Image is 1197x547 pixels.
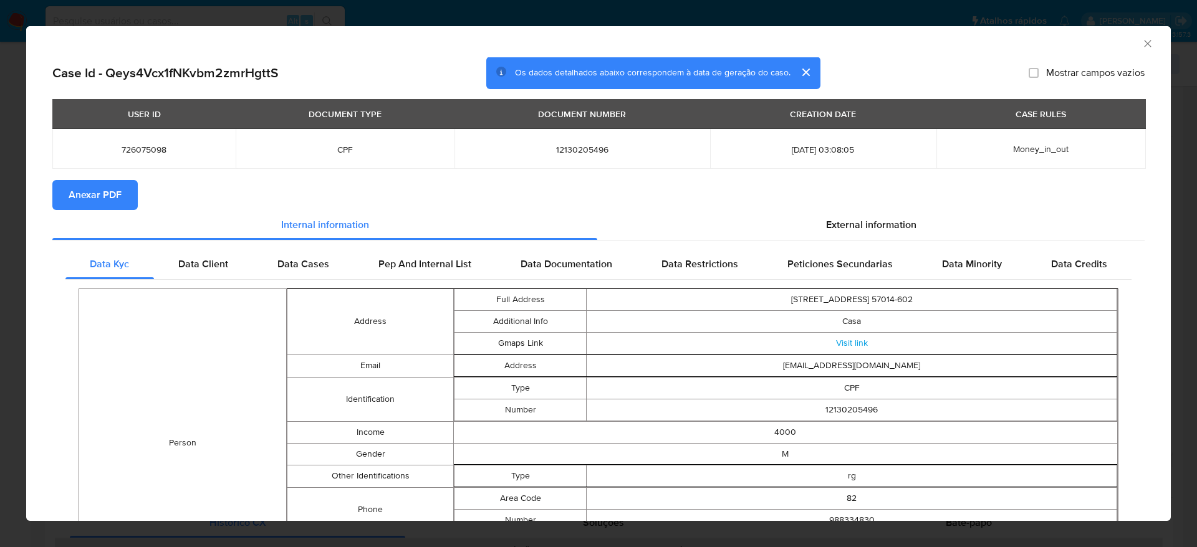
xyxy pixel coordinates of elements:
span: Os dados detalhados abaixo correspondem à data de geração do caso. [515,67,791,79]
button: Fechar a janela [1142,37,1153,49]
td: 82 [587,487,1117,509]
td: 4000 [453,421,1117,443]
td: Address [287,288,453,354]
td: Identification [287,377,453,421]
span: Data Documentation [521,257,612,271]
span: CPF [251,144,440,155]
td: Additional Info [454,310,587,332]
div: CREATION DATE [782,103,863,125]
h2: Case Id - Qeys4Vcx1fNKvbm2zmrHgttS [52,65,278,81]
div: USER ID [120,103,168,125]
td: Phone [287,487,453,531]
td: Number [454,509,587,531]
input: Mostrar campos vazios [1029,68,1039,78]
span: Money_in_out [1013,143,1069,155]
a: Visit link [836,336,868,349]
td: Type [454,465,587,487]
td: 12130205496 [587,399,1117,421]
td: Gmaps Link [454,332,587,354]
div: Detailed info [52,210,1145,240]
td: Number [454,399,587,421]
span: Data Restrictions [661,257,738,271]
div: DOCUMENT TYPE [301,103,389,125]
div: DOCUMENT NUMBER [531,103,633,125]
div: Detailed internal info [65,249,1132,279]
span: Peticiones Secundarias [787,257,893,271]
td: Gender [287,443,453,465]
td: Email [287,354,453,377]
td: Income [287,421,453,443]
span: Data Cases [277,257,329,271]
td: Casa [587,310,1117,332]
span: Anexar PDF [69,181,122,209]
td: Type [454,377,587,399]
div: CASE RULES [1008,103,1074,125]
td: [EMAIL_ADDRESS][DOMAIN_NAME] [587,354,1117,376]
span: [DATE] 03:08:05 [725,144,921,155]
td: [STREET_ADDRESS] 57014-602 [587,288,1117,310]
td: Area Code [454,487,587,509]
td: Full Address [454,288,587,310]
span: 12130205496 [469,144,695,155]
span: 726075098 [67,144,221,155]
span: External information [826,217,916,232]
td: Address [454,354,587,376]
div: closure-recommendation-modal [26,26,1171,521]
span: Internal information [281,217,369,232]
td: rg [587,465,1117,487]
span: Data Minority [942,257,1002,271]
td: 988334830 [587,509,1117,531]
span: Data Kyc [90,257,129,271]
span: Data Client [178,257,228,271]
span: Data Credits [1051,257,1107,271]
button: Anexar PDF [52,180,138,210]
td: M [453,443,1117,465]
button: cerrar [791,57,820,87]
span: Pep And Internal List [378,257,471,271]
span: Mostrar campos vazios [1046,67,1145,79]
td: Other Identifications [287,465,453,487]
td: CPF [587,377,1117,399]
